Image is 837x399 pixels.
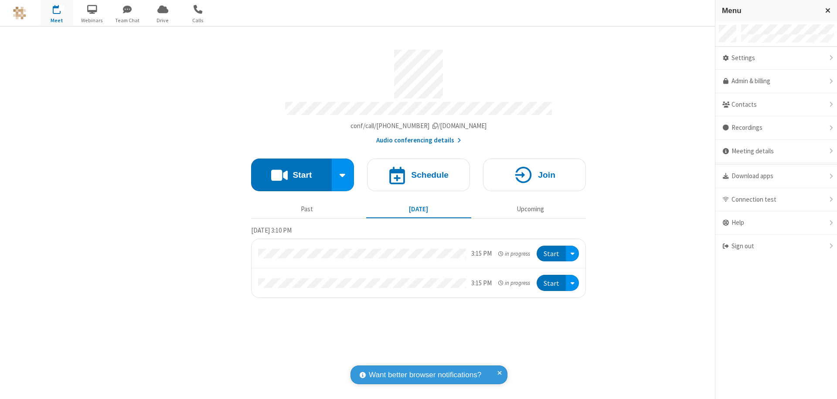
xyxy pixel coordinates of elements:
[350,121,487,131] button: Copy my meeting room linkCopy my meeting room link
[478,201,583,217] button: Upcoming
[376,135,461,145] button: Audio conferencing details
[251,159,332,191] button: Start
[255,201,360,217] button: Past
[537,275,566,291] button: Start
[251,225,586,298] section: Today's Meetings
[41,17,73,24] span: Meet
[566,275,579,291] div: Open menu
[566,246,579,262] div: Open menu
[59,5,65,11] div: 2
[498,279,530,287] em: in progress
[722,7,817,15] h3: Menu
[146,17,179,24] span: Drive
[498,250,530,258] em: in progress
[471,249,492,259] div: 3:15 PM
[350,122,487,130] span: Copy my meeting room link
[715,47,837,70] div: Settings
[251,43,586,145] section: Account details
[111,17,144,24] span: Team Chat
[182,17,214,24] span: Calls
[367,159,470,191] button: Schedule
[369,369,481,381] span: Want better browser notifications?
[715,211,837,235] div: Help
[715,140,837,163] div: Meeting details
[715,235,837,258] div: Sign out
[538,171,555,179] h4: Join
[537,246,566,262] button: Start
[715,188,837,212] div: Connection test
[815,376,830,393] iframe: Chat
[471,278,492,288] div: 3:15 PM
[715,70,837,93] a: Admin & billing
[76,17,109,24] span: Webinars
[251,226,292,234] span: [DATE] 3:10 PM
[483,159,586,191] button: Join
[715,93,837,117] div: Contacts
[332,159,354,191] div: Start conference options
[411,171,449,179] h4: Schedule
[13,7,26,20] img: QA Selenium DO NOT DELETE OR CHANGE
[293,171,312,179] h4: Start
[366,201,471,217] button: [DATE]
[715,165,837,188] div: Download apps
[715,116,837,140] div: Recordings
